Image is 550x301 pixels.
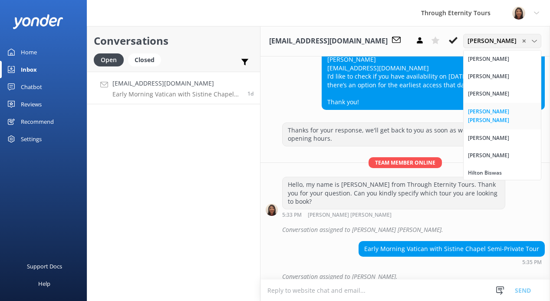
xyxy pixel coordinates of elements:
[522,37,526,45] span: ✕
[94,53,124,66] div: Open
[283,123,505,146] div: Thanks for your response, we'll get back to you as soon as we can during opening hours.
[359,241,544,256] div: Early Morning Vatican with Sistine Chapel Semi-Private Tour
[468,169,502,177] div: Hilton Biswas
[269,36,388,47] h3: [EMAIL_ADDRESS][DOMAIN_NAME]
[359,259,545,265] div: 05:35pm 18-Aug-2025 (UTC +02:00) Europe/Amsterdam
[522,260,542,265] strong: 5:35 PM
[27,258,62,275] div: Support Docs
[38,275,50,292] div: Help
[21,113,54,130] div: Recommend
[266,222,545,237] div: 2025-08-18T15:34:20.029
[308,212,392,218] span: [PERSON_NAME] [PERSON_NAME]
[128,55,165,64] a: Closed
[468,72,509,81] div: [PERSON_NAME]
[468,55,509,63] div: [PERSON_NAME]
[128,53,161,66] div: Closed
[21,96,42,113] div: Reviews
[322,43,544,109] div: Submitted: [PERSON_NAME] [EMAIL_ADDRESS][DOMAIN_NAME] I’d like to check if you have availability ...
[21,78,42,96] div: Chatbot
[322,112,545,118] div: 05:33pm 18-Aug-2025 (UTC +02:00) Europe/Amsterdam
[112,79,241,88] h4: [EMAIL_ADDRESS][DOMAIN_NAME]
[21,130,42,148] div: Settings
[266,269,545,284] div: 2025-08-18T17:00:57.084
[282,212,302,218] strong: 5:33 PM
[512,7,525,20] img: 725-1755267273.png
[468,36,522,46] span: [PERSON_NAME]
[283,177,505,209] div: Hello, my name is [PERSON_NAME] from Through Eternity Tours. Thank you for your question. Can you...
[369,157,442,168] span: Team member online
[21,61,37,78] div: Inbox
[282,212,505,218] div: 05:33pm 18-Aug-2025 (UTC +02:00) Europe/Amsterdam
[282,222,545,237] div: Conversation assigned to [PERSON_NAME] [PERSON_NAME].
[468,134,509,142] div: [PERSON_NAME]
[468,107,537,125] div: [PERSON_NAME] [PERSON_NAME]
[247,90,254,97] span: 05:35pm 18-Aug-2025 (UTC +02:00) Europe/Amsterdam
[282,269,545,284] div: Conversation assigned to [PERSON_NAME].
[468,151,509,160] div: [PERSON_NAME]
[21,43,37,61] div: Home
[112,90,241,98] p: Early Morning Vatican with Sistine Chapel Semi-Private Tour
[468,89,509,98] div: [PERSON_NAME]
[463,34,541,48] div: Assign User
[87,72,260,104] a: [EMAIL_ADDRESS][DOMAIN_NAME]Early Morning Vatican with Sistine Chapel Semi-Private Tour1d
[94,55,128,64] a: Open
[94,33,254,49] h2: Conversations
[13,14,63,29] img: yonder-white-logo.png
